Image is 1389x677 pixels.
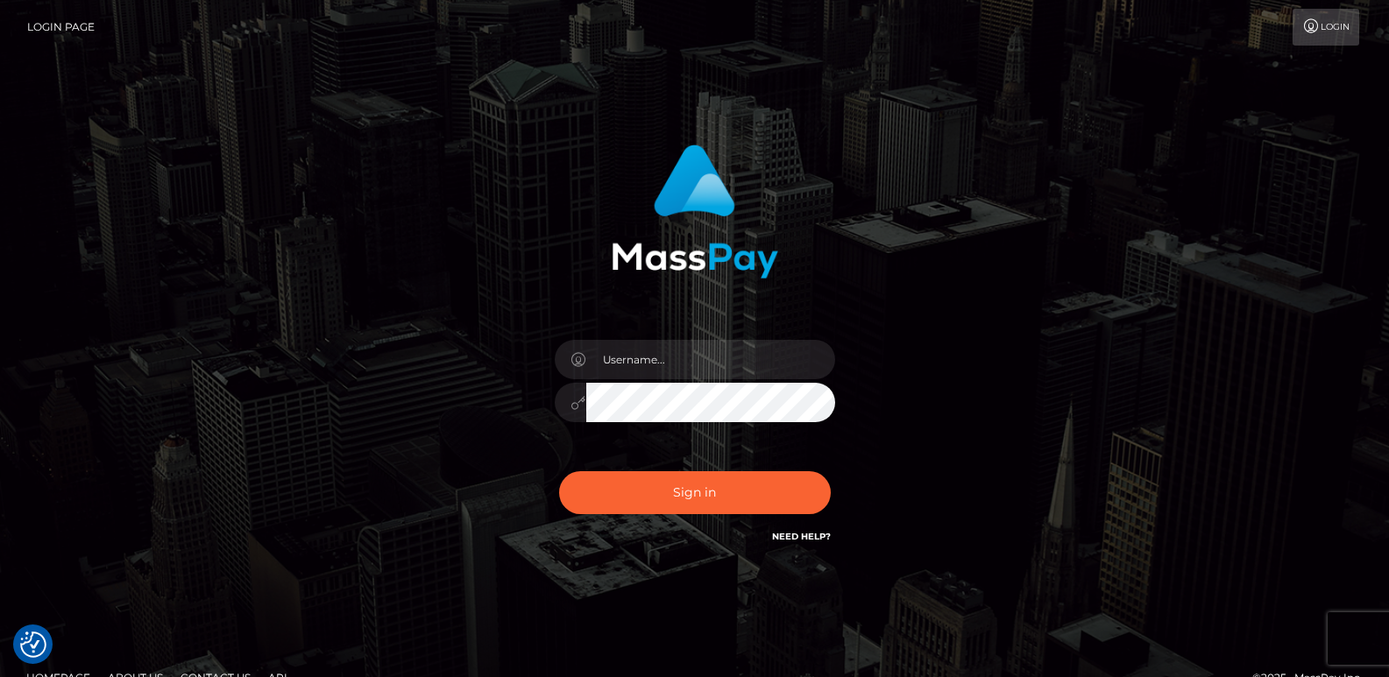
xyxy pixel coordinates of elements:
img: Revisit consent button [20,631,46,658]
button: Consent Preferences [20,631,46,658]
input: Username... [586,340,835,379]
img: MassPay Login [612,145,778,279]
button: Sign in [559,471,831,514]
a: Need Help? [772,531,831,542]
a: Login Page [27,9,95,46]
a: Login [1293,9,1359,46]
